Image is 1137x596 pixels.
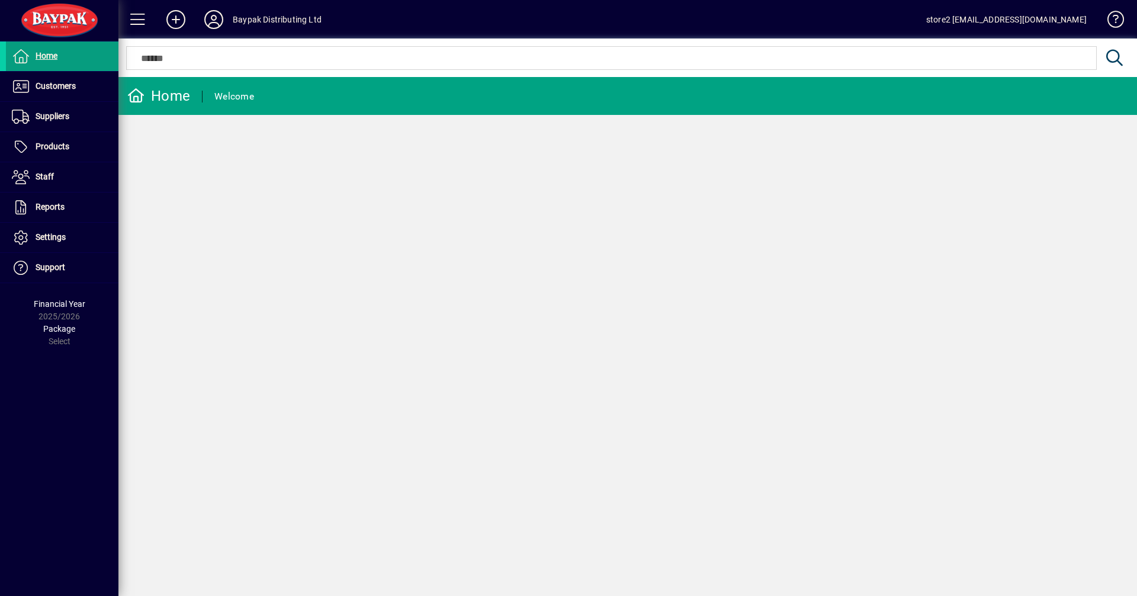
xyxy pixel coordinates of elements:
[6,193,118,222] a: Reports
[36,232,66,242] span: Settings
[233,10,322,29] div: Baypak Distributing Ltd
[36,202,65,212] span: Reports
[195,9,233,30] button: Profile
[6,72,118,101] a: Customers
[1099,2,1122,41] a: Knowledge Base
[36,81,76,91] span: Customers
[926,10,1087,29] div: store2 [EMAIL_ADDRESS][DOMAIN_NAME]
[6,223,118,252] a: Settings
[36,262,65,272] span: Support
[36,142,69,151] span: Products
[157,9,195,30] button: Add
[6,132,118,162] a: Products
[127,86,190,105] div: Home
[43,324,75,334] span: Package
[36,51,57,60] span: Home
[6,253,118,283] a: Support
[36,111,69,121] span: Suppliers
[34,299,85,309] span: Financial Year
[214,87,254,106] div: Welcome
[6,162,118,192] a: Staff
[6,102,118,132] a: Suppliers
[36,172,54,181] span: Staff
